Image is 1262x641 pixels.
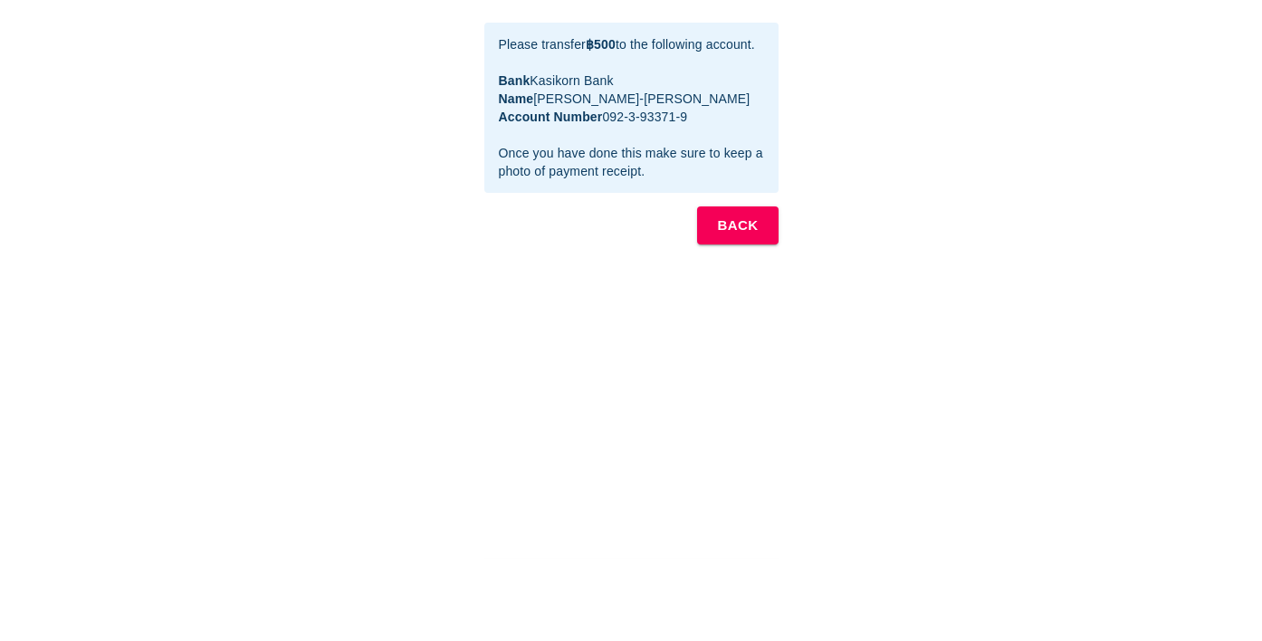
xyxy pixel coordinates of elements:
b: Name [499,91,534,106]
button: BACK [697,206,778,244]
div: Please transfer to the following account. Kasikorn Bank [PERSON_NAME]-[PERSON_NAME] 092-3-93371-9... [499,28,764,187]
b: BACK [717,214,758,237]
b: ฿500 [586,37,616,52]
b: Bank [499,73,531,88]
b: Account Number [499,110,603,124]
